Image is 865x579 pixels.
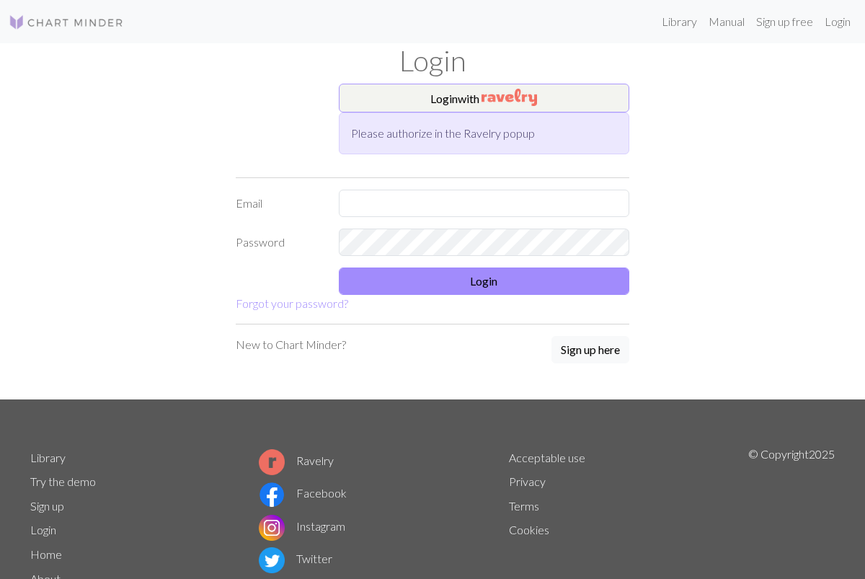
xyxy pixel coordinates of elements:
a: Privacy [509,474,546,488]
a: Try the demo [30,474,96,488]
a: Twitter [259,552,332,565]
a: Library [30,451,66,464]
img: Facebook logo [259,482,285,508]
a: Login [30,523,56,536]
a: Instagram [259,519,345,533]
a: Forgot your password? [236,296,348,310]
label: Password [227,229,330,256]
a: Home [30,547,62,561]
img: Ravelry [482,89,537,106]
button: Login [339,268,630,295]
a: Login [819,7,856,36]
div: Please authorize in the Ravelry popup [339,112,630,154]
a: Ravelry [259,454,334,467]
a: Manual [703,7,750,36]
p: New to Chart Minder? [236,336,346,353]
img: Ravelry logo [259,449,285,475]
img: Instagram logo [259,515,285,541]
a: Cookies [509,523,549,536]
a: Library [656,7,703,36]
button: Loginwith [339,84,630,112]
img: Twitter logo [259,547,285,573]
a: Terms [509,499,539,513]
a: Sign up free [750,7,819,36]
a: Facebook [259,486,347,500]
a: Sign up [30,499,64,513]
img: Logo [9,14,124,31]
h1: Login [22,43,843,78]
a: Acceptable use [509,451,585,464]
label: Email [227,190,330,217]
button: Sign up here [551,336,629,363]
a: Sign up here [551,336,629,365]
